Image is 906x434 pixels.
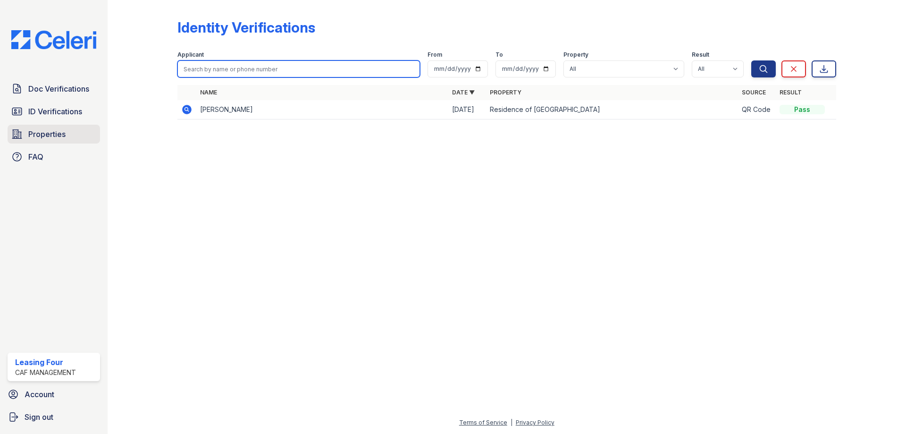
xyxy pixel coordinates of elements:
a: Result [780,89,802,96]
span: Properties [28,128,66,140]
div: Leasing Four [15,357,76,368]
span: Doc Verifications [28,83,89,94]
a: ID Verifications [8,102,100,121]
div: CAF Management [15,368,76,377]
label: Result [692,51,709,59]
span: FAQ [28,151,43,162]
td: QR Code [738,100,776,119]
img: CE_Logo_Blue-a8612792a0a2168367f1c8372b55b34899dd931a85d93a1a3d3e32e68fde9ad4.png [4,30,104,49]
input: Search by name or phone number [177,60,420,77]
label: Applicant [177,51,204,59]
a: Source [742,89,766,96]
div: Pass [780,105,825,114]
a: Date ▼ [452,89,475,96]
a: Sign out [4,408,104,426]
span: ID Verifications [28,106,82,117]
div: | [511,419,512,426]
td: Residence of [GEOGRAPHIC_DATA] [486,100,738,119]
a: Privacy Policy [516,419,554,426]
td: [DATE] [448,100,486,119]
a: Doc Verifications [8,79,100,98]
a: Terms of Service [459,419,507,426]
label: Property [563,51,588,59]
a: FAQ [8,147,100,166]
label: To [495,51,503,59]
a: Properties [8,125,100,144]
a: Name [200,89,217,96]
span: Sign out [25,411,53,423]
span: Account [25,389,54,400]
td: [PERSON_NAME] [196,100,448,119]
div: Identity Verifications [177,19,315,36]
label: From [428,51,442,59]
a: Account [4,385,104,404]
a: Property [490,89,521,96]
